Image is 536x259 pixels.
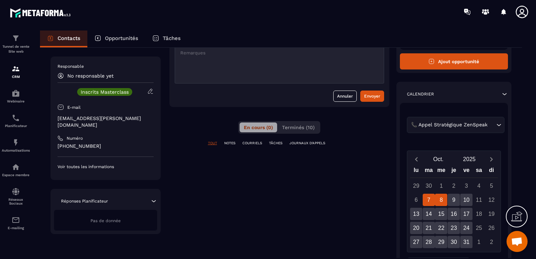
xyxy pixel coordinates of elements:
[423,208,435,220] div: 14
[2,59,30,84] a: formationformationCRM
[12,114,20,122] img: scheduler
[473,180,485,192] div: 4
[435,165,448,178] div: me
[244,125,273,130] span: En cours (0)
[269,141,282,146] p: TÂCHES
[2,182,30,211] a: social-networksocial-networkRéseaux Sociaux
[448,222,460,234] div: 23
[67,135,83,141] p: Numéro
[435,222,447,234] div: 22
[87,31,145,47] a: Opportunités
[410,165,498,248] div: Calendar wrapper
[2,99,30,103] p: Webinaire
[2,133,30,158] a: automationsautomationsAutomatisations
[410,154,423,164] button: Previous month
[12,138,20,147] img: automations
[2,173,30,177] p: Espace membre
[485,194,498,206] div: 12
[12,65,20,73] img: formation
[485,165,498,178] div: di
[423,236,435,248] div: 28
[423,180,435,192] div: 30
[333,91,357,102] button: Annuler
[423,222,435,234] div: 21
[454,153,485,165] button: Open years overlay
[91,218,121,223] span: Pas de donnée
[485,208,498,220] div: 19
[224,141,235,146] p: NOTES
[410,208,422,220] div: 13
[407,117,504,133] div: Search for option
[410,194,422,206] div: 6
[208,141,217,146] p: TOUT
[460,236,473,248] div: 31
[2,198,30,205] p: Réseaux Sociaux
[485,180,498,192] div: 5
[240,122,277,132] button: En cours (0)
[282,125,315,130] span: Terminés (10)
[2,84,30,108] a: automationsautomationsWebinaire
[460,165,473,178] div: ve
[423,153,454,165] button: Open months overlay
[12,216,20,224] img: email
[58,64,154,69] p: Responsable
[410,180,422,192] div: 29
[448,236,460,248] div: 30
[289,141,325,146] p: JOURNAUX D'APPELS
[105,35,138,41] p: Opportunités
[2,75,30,79] p: CRM
[435,180,447,192] div: 1
[473,208,485,220] div: 18
[12,34,20,42] img: formation
[58,143,154,150] p: [PHONE_NUMBER]
[2,148,30,152] p: Automatisations
[422,165,435,178] div: ma
[12,187,20,196] img: social-network
[67,73,114,79] p: No responsable yet
[81,89,129,94] p: Inscrits Masterclass
[12,163,20,171] img: automations
[410,165,423,178] div: lu
[58,164,154,170] p: Voir toutes les informations
[410,121,489,129] span: 📞 Appel Stratégique ZenSpeak
[435,208,447,220] div: 15
[448,165,460,178] div: je
[58,35,80,41] p: Contacts
[400,53,508,69] button: Ajout opportunité
[410,180,498,248] div: Calendar days
[2,124,30,128] p: Planificateur
[58,115,154,128] p: [EMAIL_ADDRESS][PERSON_NAME][DOMAIN_NAME]
[460,194,473,206] div: 10
[407,91,434,97] p: Calendrier
[163,35,181,41] p: Tâches
[2,211,30,235] a: emailemailE-mailing
[2,226,30,230] p: E-mailing
[410,222,422,234] div: 20
[145,31,188,47] a: Tâches
[40,31,87,47] a: Contacts
[364,93,380,100] div: Envoyer
[460,180,473,192] div: 3
[12,89,20,98] img: automations
[485,154,498,164] button: Next month
[10,6,73,19] img: logo
[473,194,485,206] div: 11
[2,108,30,133] a: schedulerschedulerPlanificateur
[435,194,447,206] div: 8
[2,158,30,182] a: automationsautomationsEspace membre
[448,194,460,206] div: 9
[473,236,485,248] div: 1
[2,29,30,59] a: formationformationTunnel de vente Site web
[485,222,498,234] div: 26
[67,105,81,110] p: E-mail
[473,165,485,178] div: sa
[360,91,384,102] button: Envoyer
[448,180,460,192] div: 2
[2,44,30,54] p: Tunnel de vente Site web
[242,141,262,146] p: COURRIELS
[485,236,498,248] div: 2
[507,231,528,252] div: Ouvrir le chat
[460,208,473,220] div: 17
[489,121,495,129] input: Search for option
[410,236,422,248] div: 27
